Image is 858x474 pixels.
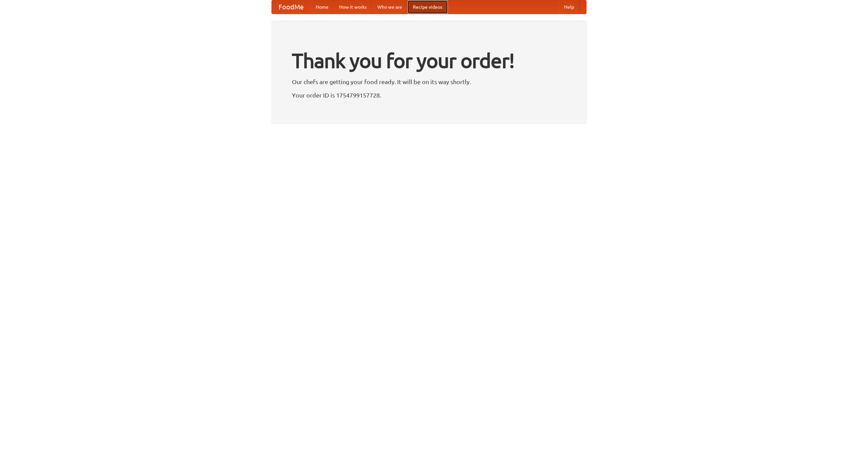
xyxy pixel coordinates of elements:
a: How it works [334,0,372,14]
a: FoodMe [272,0,310,14]
h1: Thank you for your order! [292,45,566,77]
a: Home [310,0,334,14]
p: Our chefs are getting your food ready. It will be on its way shortly. [292,77,566,87]
a: Recipe videos [408,0,448,14]
a: Help [559,0,579,14]
a: Who we are [372,0,408,14]
p: Your order ID is 1754799157728. [292,90,566,100]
